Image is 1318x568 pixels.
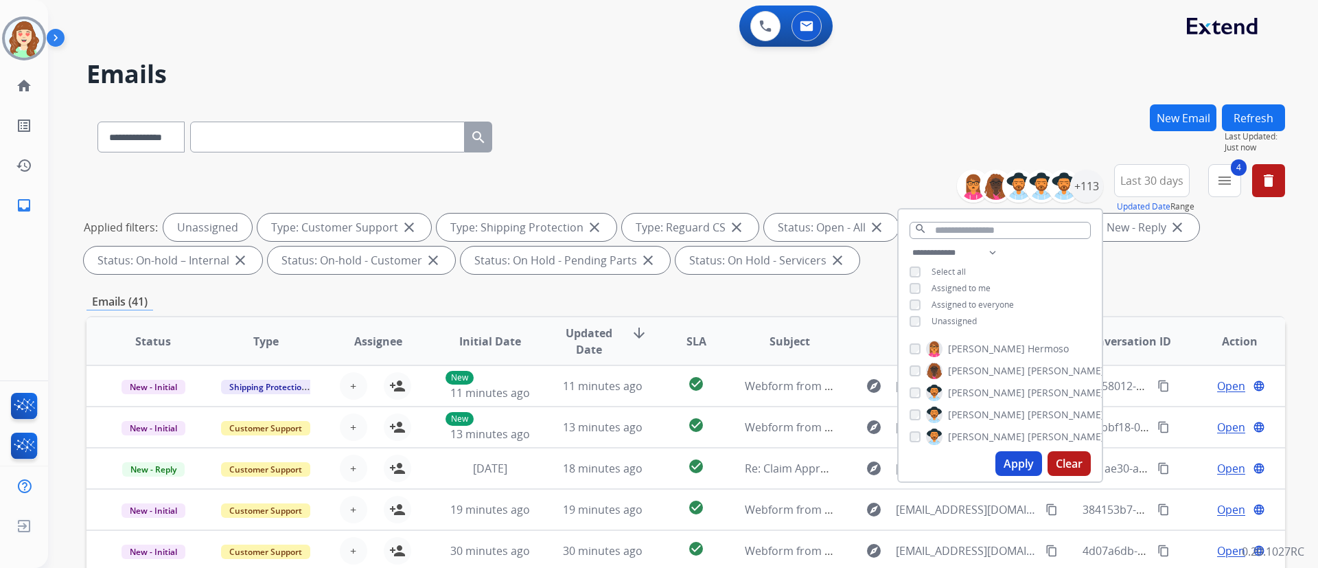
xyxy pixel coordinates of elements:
[1225,131,1285,142] span: Last Updated:
[866,419,882,435] mat-icon: explore
[1253,462,1265,475] mat-icon: language
[450,385,530,400] span: 11 minutes ago
[948,386,1025,400] span: [PERSON_NAME]
[770,333,810,350] span: Subject
[16,117,32,134] mat-icon: list_alt
[745,420,1056,435] span: Webform from [EMAIL_ADDRESS][DOMAIN_NAME] on [DATE]
[688,417,704,433] mat-icon: check_circle
[688,458,704,475] mat-icon: check_circle
[866,460,882,477] mat-icon: explore
[389,419,406,435] mat-icon: person_add
[221,421,310,435] span: Customer Support
[446,371,474,385] p: New
[257,214,431,241] div: Type: Customer Support
[1217,543,1245,559] span: Open
[221,380,315,394] span: Shipping Protection
[745,461,842,476] span: Re: Claim Approval
[675,247,859,274] div: Status: On Hold - Servicers
[253,333,279,350] span: Type
[350,419,356,435] span: +
[563,420,643,435] span: 13 minutes ago
[563,502,643,517] span: 19 minutes ago
[350,378,356,394] span: +
[459,333,521,350] span: Initial Date
[745,543,1056,558] span: Webform from [EMAIL_ADDRESS][DOMAIN_NAME] on [DATE]
[631,325,647,341] mat-icon: arrow_downward
[354,333,402,350] span: Assignee
[1028,430,1105,444] span: [PERSON_NAME]
[1169,219,1186,236] mat-icon: close
[1028,408,1105,422] span: [PERSON_NAME]
[1253,421,1265,433] mat-icon: language
[16,197,32,214] mat-icon: inbox
[866,501,882,518] mat-icon: explore
[1070,170,1103,203] div: +113
[1028,386,1105,400] span: [PERSON_NAME]
[728,219,745,236] mat-icon: close
[866,378,882,394] mat-icon: explore
[688,376,704,392] mat-icon: check_circle
[1253,503,1265,516] mat-icon: language
[1048,451,1091,476] button: Clear
[948,364,1025,378] span: [PERSON_NAME]
[450,427,530,442] span: 13 minutes ago
[1114,164,1190,197] button: Last 30 days
[425,252,441,269] mat-icon: close
[896,419,1037,435] span: [EMAIL_ADDRESS][DOMAIN_NAME]
[1054,214,1199,241] div: Status: New - Reply
[896,460,1037,477] span: [EMAIL_ADDRESS][DOMAIN_NAME]
[268,247,455,274] div: Status: On-hold - Customer
[995,451,1042,476] button: Apply
[1045,503,1058,516] mat-icon: content_copy
[688,499,704,516] mat-icon: check_circle
[1150,104,1216,131] button: New Email
[16,157,32,174] mat-icon: history
[1045,545,1058,557] mat-icon: content_copy
[914,223,927,235] mat-icon: search
[1253,380,1265,392] mat-icon: language
[221,462,310,477] span: Customer Support
[461,247,670,274] div: Status: On Hold - Pending Parts
[764,214,899,241] div: Status: Open - All
[221,545,310,559] span: Customer Support
[389,543,406,559] mat-icon: person_add
[866,543,882,559] mat-icon: explore
[1217,419,1245,435] span: Open
[450,543,530,558] span: 30 minutes ago
[1217,378,1245,394] span: Open
[932,266,966,277] span: Select all
[350,501,356,518] span: +
[1117,201,1194,212] span: Range
[932,299,1014,310] span: Assigned to everyone
[470,129,487,146] mat-icon: search
[948,408,1025,422] span: [PERSON_NAME]
[389,378,406,394] mat-icon: person_add
[932,282,991,294] span: Assigned to me
[122,462,185,477] span: New - Reply
[163,214,252,241] div: Unassigned
[896,378,1037,394] span: [EMAIL_ADDRESS][DOMAIN_NAME]
[1216,172,1233,189] mat-icon: menu
[446,412,474,426] p: New
[1225,142,1285,153] span: Just now
[135,333,171,350] span: Status
[437,214,616,241] div: Type: Shipping Protection
[1222,104,1285,131] button: Refresh
[401,219,417,236] mat-icon: close
[5,19,43,58] img: avatar
[1083,543,1288,558] span: 4d07a6db-ffc8-406a-8ad5-c0fed02a0ae7
[829,252,846,269] mat-icon: close
[1157,462,1170,475] mat-icon: content_copy
[1157,545,1170,557] mat-icon: content_copy
[932,315,977,327] span: Unassigned
[1117,201,1170,212] button: Updated Date
[221,503,310,518] span: Customer Support
[563,378,643,394] span: 11 minutes ago
[1172,317,1285,365] th: Action
[1028,364,1105,378] span: [PERSON_NAME]
[563,461,643,476] span: 18 minutes ago
[868,219,885,236] mat-icon: close
[563,543,643,558] span: 30 minutes ago
[1217,501,1245,518] span: Open
[1120,178,1183,183] span: Last 30 days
